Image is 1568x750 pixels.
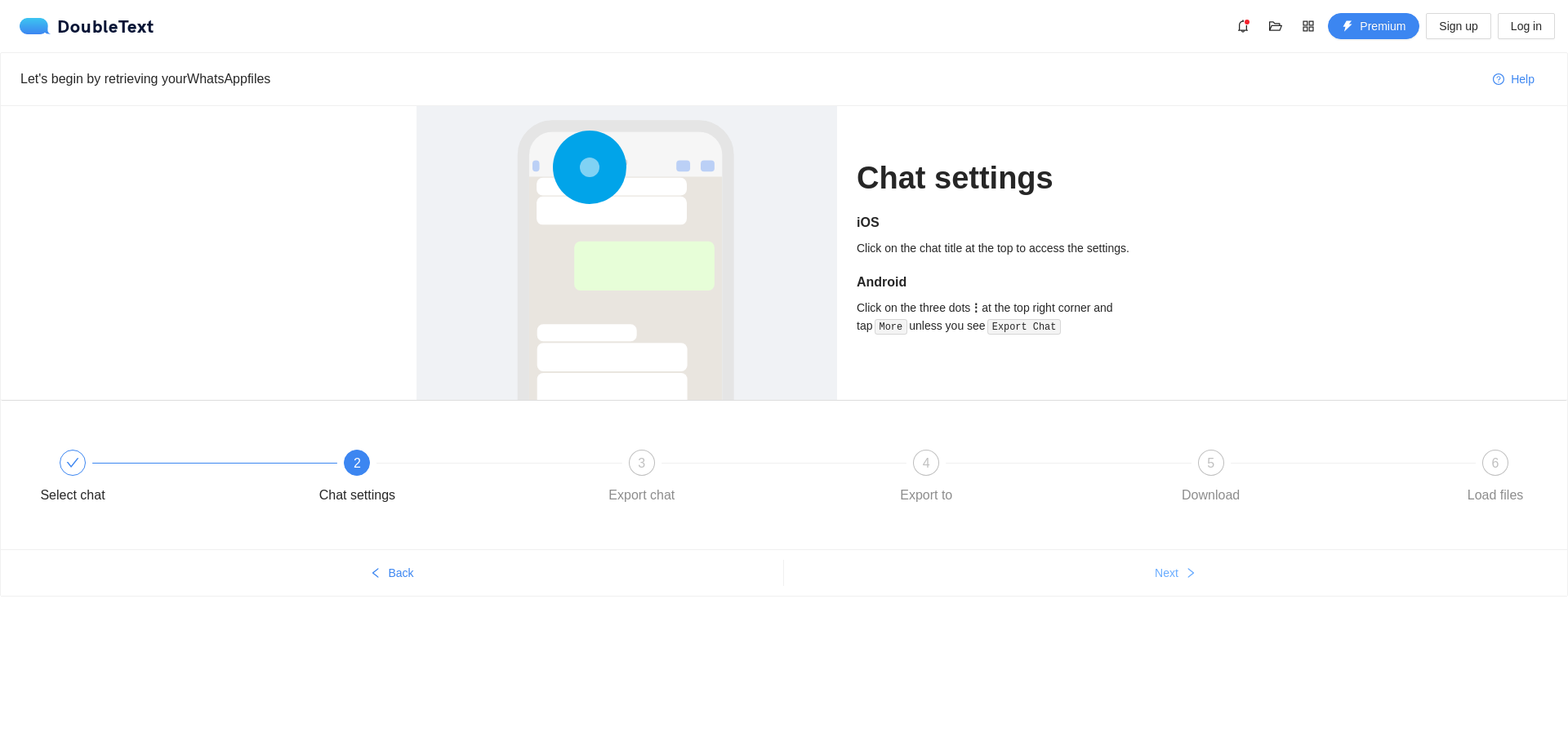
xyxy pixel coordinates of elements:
[1511,70,1535,88] span: Help
[1263,13,1289,39] button: folder-open
[20,69,1480,89] div: Let's begin by retrieving your WhatsApp files
[1342,20,1353,33] span: thunderbolt
[1207,456,1214,470] span: 5
[66,456,79,469] span: check
[388,564,413,582] span: Back
[1328,13,1419,39] button: thunderboltPremium
[1498,13,1555,39] button: Log in
[20,18,154,34] a: logoDoubleText
[1230,13,1256,39] button: bell
[900,482,952,508] div: Export to
[1493,73,1504,87] span: question-circle
[1155,564,1178,582] span: Next
[1295,13,1321,39] button: appstore
[370,567,381,580] span: left
[1360,17,1405,35] span: Premium
[40,482,105,508] div: Select chat
[608,482,675,508] div: Export chat
[1182,482,1240,508] div: Download
[987,319,1061,335] code: Export Chat
[784,560,1567,586] button: Nextright
[1185,567,1196,580] span: right
[923,456,930,470] span: 4
[1296,20,1321,33] span: appstore
[857,239,1151,257] div: Click on the chat title at the top to access the settings.
[1426,13,1490,39] button: Sign up
[20,18,154,34] div: DoubleText
[875,319,907,335] code: More
[1164,450,1448,508] div: 5Download
[1231,20,1255,33] span: bell
[1263,20,1288,33] span: folder-open
[1448,450,1543,508] div: 6Load files
[310,450,594,508] div: 2Chat settings
[857,213,1151,233] h5: iOS
[319,482,395,508] div: Chat settings
[25,450,310,508] div: Select chat
[857,159,1151,197] h1: Chat settings
[1468,482,1524,508] div: Load files
[1492,456,1499,470] span: 6
[354,456,361,470] span: 2
[20,18,57,34] img: logo
[638,456,645,470] span: 3
[1511,17,1542,35] span: Log in
[857,299,1151,335] div: Click on the three dots at the top right corner and tap unless you see
[1439,17,1477,35] span: Sign up
[857,273,1151,292] h5: Android
[1480,66,1548,92] button: question-circleHelp
[879,450,1163,508] div: 4Export to
[595,450,879,508] div: 3Export chat
[1,560,783,586] button: leftBack
[970,301,982,314] b: ⋮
